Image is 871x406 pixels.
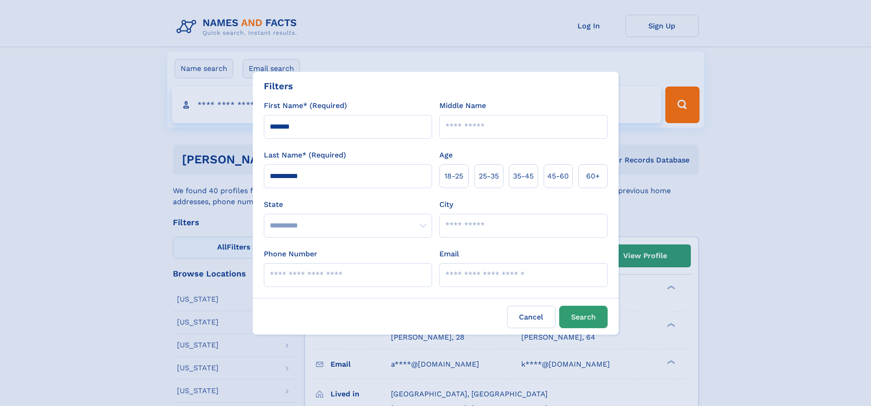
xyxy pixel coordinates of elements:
[264,79,293,93] div: Filters
[507,306,556,328] label: Cancel
[439,100,486,111] label: Middle Name
[479,171,499,182] span: 25‑35
[264,249,317,260] label: Phone Number
[439,199,453,210] label: City
[439,150,453,161] label: Age
[513,171,534,182] span: 35‑45
[559,306,608,328] button: Search
[586,171,600,182] span: 60+
[264,199,432,210] label: State
[439,249,459,260] label: Email
[547,171,569,182] span: 45‑60
[264,100,347,111] label: First Name* (Required)
[444,171,463,182] span: 18‑25
[264,150,346,161] label: Last Name* (Required)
